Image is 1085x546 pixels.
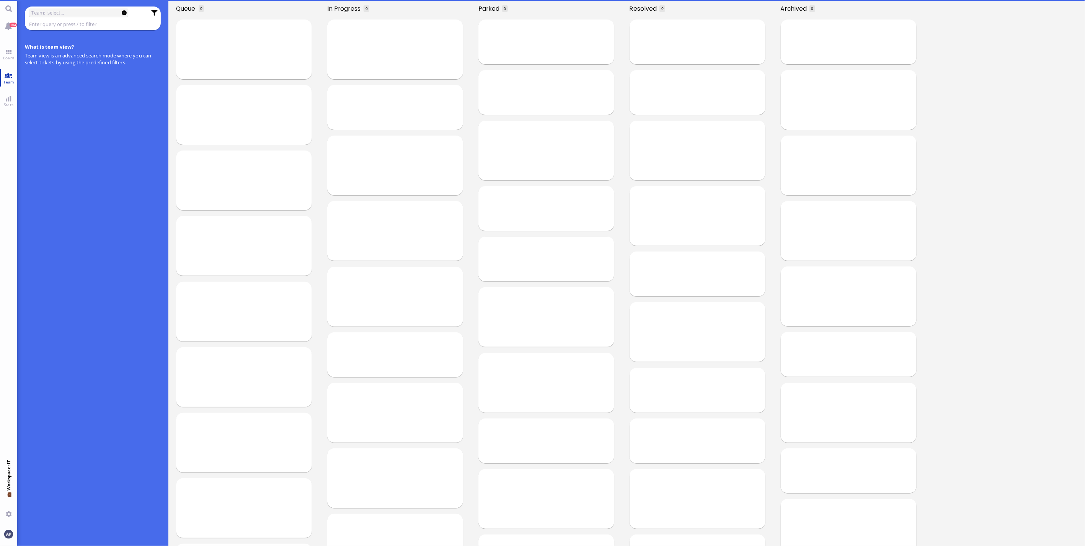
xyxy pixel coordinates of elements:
[781,4,810,13] span: Archived
[29,20,147,28] input: Enter query or press / to filter
[630,4,660,13] span: Resolved
[2,102,15,107] span: Stats
[6,491,11,508] span: 💼 Workspace: IT
[504,6,506,11] span: 0
[811,6,814,11] span: 0
[365,6,368,11] span: 0
[25,52,161,66] p: Team view is an advanced search mode where you can select tickets by using the predefined filters.
[478,4,502,13] span: Parked
[2,79,16,85] span: Team
[661,6,664,11] span: 0
[200,6,202,11] span: 0
[176,4,198,13] span: Queue
[25,43,161,50] h4: What is team view?
[31,8,45,17] label: Team:
[4,530,13,538] img: You
[327,4,363,13] span: In progress
[47,8,114,17] input: select...
[1,55,16,60] span: Board
[10,23,17,27] span: 104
